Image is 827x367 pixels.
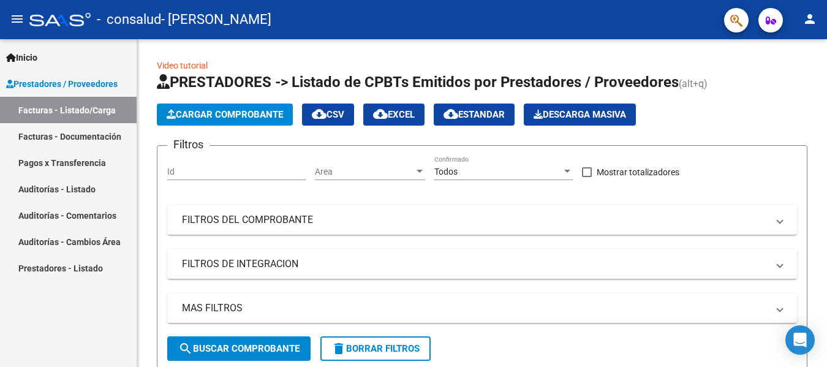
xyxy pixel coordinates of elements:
[312,107,327,121] mat-icon: cloud_download
[182,257,768,271] mat-panel-title: FILTROS DE INTEGRACION
[157,61,208,70] a: Video tutorial
[331,343,420,354] span: Borrar Filtros
[679,78,708,89] span: (alt+q)
[97,6,161,33] span: - consalud
[167,205,797,235] mat-expansion-panel-header: FILTROS DEL COMPROBANTE
[331,341,346,356] mat-icon: delete
[444,109,505,120] span: Estandar
[802,12,817,26] mat-icon: person
[178,341,193,356] mat-icon: search
[6,51,37,64] span: Inicio
[167,249,797,279] mat-expansion-panel-header: FILTROS DE INTEGRACION
[524,104,636,126] button: Descarga Masiva
[157,74,679,91] span: PRESTADORES -> Listado de CPBTs Emitidos por Prestadores / Proveedores
[167,293,797,323] mat-expansion-panel-header: MAS FILTROS
[534,109,626,120] span: Descarga Masiva
[785,325,815,355] div: Open Intercom Messenger
[434,167,458,176] span: Todos
[312,109,344,120] span: CSV
[178,343,300,354] span: Buscar Comprobante
[320,336,431,361] button: Borrar Filtros
[167,136,210,153] h3: Filtros
[434,104,515,126] button: Estandar
[167,336,311,361] button: Buscar Comprobante
[315,167,414,177] span: Area
[444,107,458,121] mat-icon: cloud_download
[157,104,293,126] button: Cargar Comprobante
[302,104,354,126] button: CSV
[363,104,425,126] button: EXCEL
[6,77,118,91] span: Prestadores / Proveedores
[10,12,25,26] mat-icon: menu
[373,109,415,120] span: EXCEL
[524,104,636,126] app-download-masive: Descarga masiva de comprobantes (adjuntos)
[167,109,283,120] span: Cargar Comprobante
[182,301,768,315] mat-panel-title: MAS FILTROS
[182,213,768,227] mat-panel-title: FILTROS DEL COMPROBANTE
[161,6,271,33] span: - [PERSON_NAME]
[373,107,388,121] mat-icon: cloud_download
[597,165,679,180] span: Mostrar totalizadores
